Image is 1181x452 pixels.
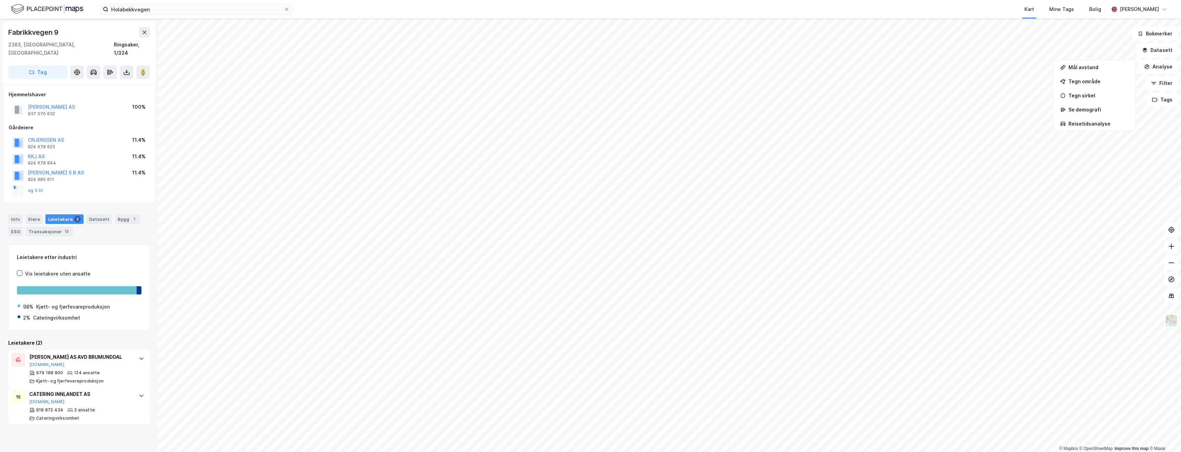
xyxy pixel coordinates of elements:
[74,407,95,413] div: 2 ansatte
[63,228,70,235] div: 13
[1089,5,1101,13] div: Bolig
[132,152,146,161] div: 11.4%
[1079,446,1113,451] a: OpenStreetMap
[45,214,84,224] div: Leietakere
[11,3,83,15] img: logo.f888ab2527a4732fd821a326f86c7f29.svg
[1145,76,1178,90] button: Filter
[29,390,132,398] div: CATERING INNLANDET AS
[9,90,150,99] div: Hjemmelshaver
[1024,5,1034,13] div: Kart
[114,41,150,57] div: Ringsaker, 1/324
[23,303,33,311] div: 98%
[131,216,138,223] div: 1
[1068,64,1128,70] div: Mål avstand
[132,103,146,111] div: 100%
[28,111,55,117] div: 937 070 632
[108,4,284,14] input: Søk på adresse, matrikkel, gårdeiere, leietakere eller personer
[8,214,23,224] div: Info
[8,227,23,236] div: ESG
[28,160,56,166] div: 924 678 844
[36,416,79,421] div: Cateringvirksomhet
[1120,5,1159,13] div: [PERSON_NAME]
[36,378,104,384] div: Kjøtt- og fjørfevareproduksjon
[8,41,114,57] div: 2383, [GEOGRAPHIC_DATA], [GEOGRAPHIC_DATA]
[8,27,60,38] div: Fabrikkvegen 9
[1115,446,1149,451] a: Improve this map
[1068,78,1128,84] div: Tegn område
[29,353,132,361] div: [PERSON_NAME] AS AVD BRUMUNDDAL
[36,407,63,413] div: 918 872 434
[36,370,63,376] div: 979 188 900
[23,314,30,322] div: 2%
[115,214,140,224] div: Bygg
[86,214,112,224] div: Datasett
[1068,93,1128,98] div: Tegn sirkel
[74,216,81,223] div: 2
[28,144,55,150] div: 924 678 623
[1146,93,1178,107] button: Tags
[29,399,65,405] button: [DOMAIN_NAME]
[36,303,110,311] div: Kjøtt- og fjørfevareproduksjon
[28,177,54,182] div: 924 685 611
[132,169,146,177] div: 11.4%
[1138,60,1178,74] button: Analyse
[29,362,65,367] button: [DOMAIN_NAME]
[1136,43,1178,57] button: Datasett
[132,136,146,144] div: 11.4%
[25,270,91,278] div: Vis leietakere uten ansatte
[1059,446,1078,451] a: Mapbox
[1165,314,1178,327] img: Z
[1049,5,1074,13] div: Mine Tags
[33,314,80,322] div: Cateringvirksomhet
[8,65,67,79] button: Tag
[1147,419,1181,452] iframe: Chat Widget
[8,339,150,347] div: Leietakere (2)
[26,227,73,236] div: Transaksjoner
[74,370,100,376] div: 124 ansatte
[1068,107,1128,112] div: Se demografi
[25,214,43,224] div: Eiere
[1068,121,1128,127] div: Reisetidsanalyse
[9,123,150,132] div: Gårdeiere
[1132,27,1178,41] button: Bokmerker
[17,253,141,261] div: Leietakere etter industri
